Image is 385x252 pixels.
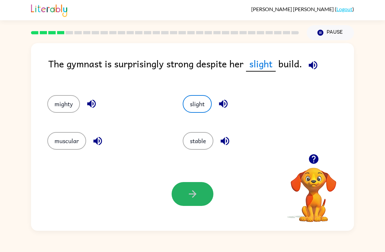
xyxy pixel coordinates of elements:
button: mighty [47,95,80,113]
img: Literably [31,3,67,17]
video: Your browser must support playing .mp4 files to use Literably. Please try using another browser. [281,158,346,223]
button: stable [183,132,213,150]
div: The gymnast is surprisingly strong despite her build. [48,56,354,82]
button: muscular [47,132,86,150]
a: Logout [336,6,352,12]
span: slight [246,56,276,72]
div: ( ) [251,6,354,12]
span: [PERSON_NAME] [PERSON_NAME] [251,6,335,12]
button: slight [183,95,212,113]
button: Pause [307,25,354,40]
